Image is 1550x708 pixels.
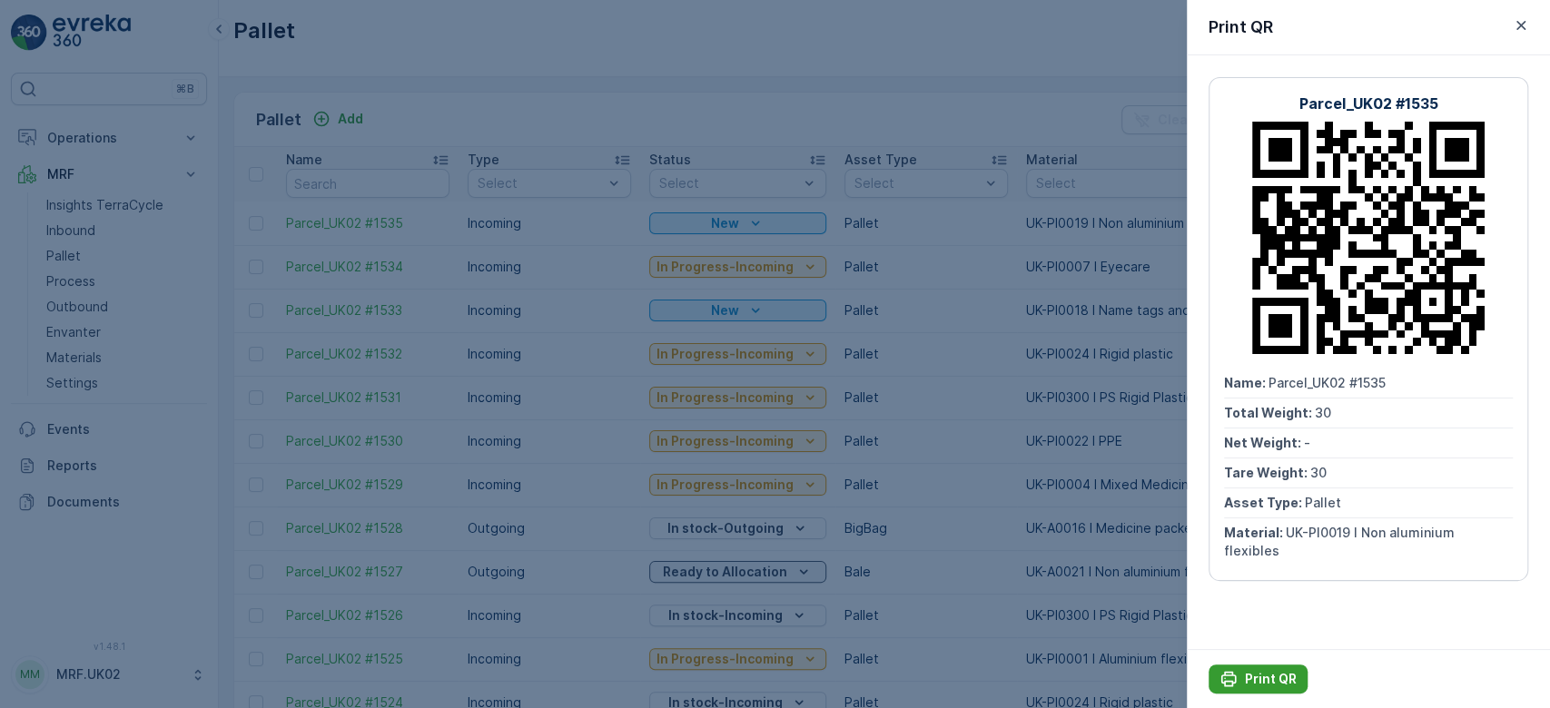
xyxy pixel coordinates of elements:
[1224,465,1310,480] span: Tare Weight :
[1245,670,1297,688] p: Print QR
[102,388,118,403] span: 30
[15,447,77,463] span: Material :
[1304,435,1310,450] span: -
[1305,495,1341,510] span: Pallet
[1224,435,1304,450] span: Net Weight :
[77,447,205,463] span: UK-PI0007 I Eyecare
[15,328,106,343] span: Total Weight :
[1299,93,1438,114] p: Parcel_UK02 #1535
[60,298,179,313] span: Parcel_UK02 #1534
[106,328,123,343] span: 30
[1224,375,1269,390] span: Name :
[1269,375,1386,390] span: Parcel_UK02 #1535
[1315,405,1331,420] span: 30
[95,358,102,373] span: -
[1224,495,1305,510] span: Asset Type :
[15,388,102,403] span: Tare Weight :
[15,418,96,433] span: Asset Type :
[15,298,60,313] span: Name :
[15,358,95,373] span: Net Weight :
[1224,525,1286,540] span: Material :
[96,418,133,433] span: Pallet
[1224,405,1315,420] span: Total Weight :
[1209,664,1308,693] button: Print QR
[1224,525,1455,558] span: UK-PI0019 I Non aluminium flexibles
[1209,15,1273,40] p: Print QR
[1310,465,1327,480] span: 30
[704,15,844,37] p: Parcel_UK02 #1534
